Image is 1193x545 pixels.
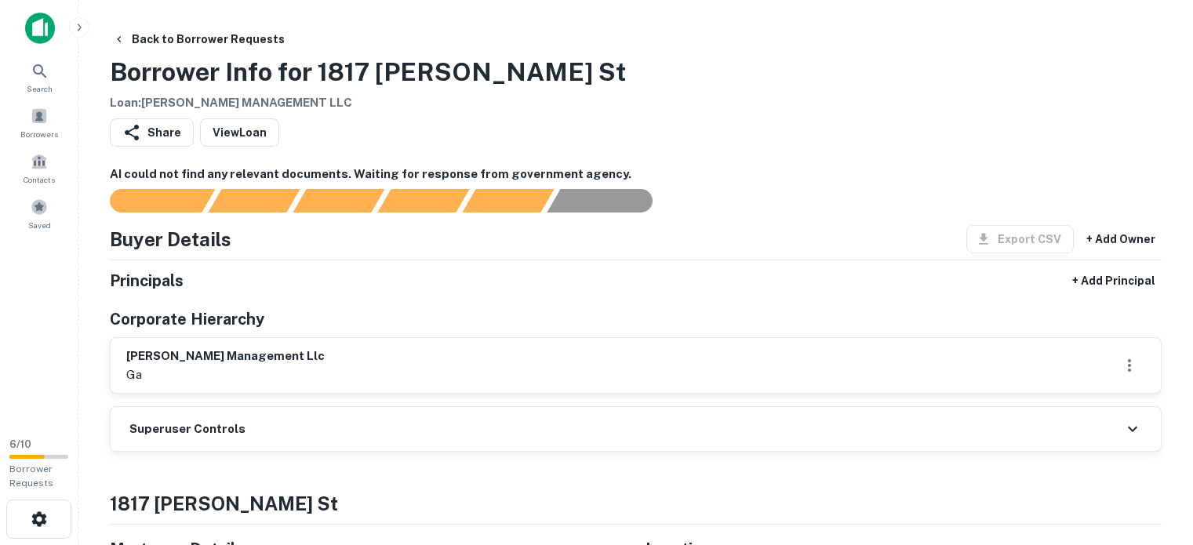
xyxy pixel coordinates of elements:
[462,189,554,213] div: Principals found, still searching for contact information. This may take time...
[208,189,300,213] div: Your request is received and processing...
[110,118,194,147] button: Share
[1115,420,1193,495] iframe: Chat Widget
[110,489,1162,518] h4: 1817 [PERSON_NAME] st
[200,118,279,147] a: ViewLoan
[110,94,626,112] h6: Loan : [PERSON_NAME] MANAGEMENT LLC
[377,189,469,213] div: Principals found, AI now looking for contact information...
[293,189,384,213] div: Documents found, AI parsing details...
[126,365,325,384] p: ga
[110,165,1162,183] h6: AI could not find any relevant documents. Waiting for response from government agency.
[9,463,53,489] span: Borrower Requests
[5,56,74,98] a: Search
[5,147,74,189] a: Contacts
[5,192,74,234] a: Saved
[91,189,209,213] div: Sending borrower request to AI...
[1080,225,1162,253] button: + Add Owner
[126,347,325,365] h6: [PERSON_NAME] management llc
[5,101,74,144] a: Borrowers
[27,82,53,95] span: Search
[129,420,246,438] h6: Superuser Controls
[28,219,51,231] span: Saved
[110,269,184,292] h5: Principals
[20,128,58,140] span: Borrowers
[110,53,626,91] h3: Borrower Info for 1817 [PERSON_NAME] St
[547,189,671,213] div: AI fulfillment process complete.
[1066,267,1162,295] button: + Add Principal
[110,225,231,253] h4: Buyer Details
[25,13,55,44] img: capitalize-icon.png
[9,438,31,450] span: 6 / 10
[110,307,264,331] h5: Corporate Hierarchy
[107,25,291,53] button: Back to Borrower Requests
[24,173,55,186] span: Contacts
